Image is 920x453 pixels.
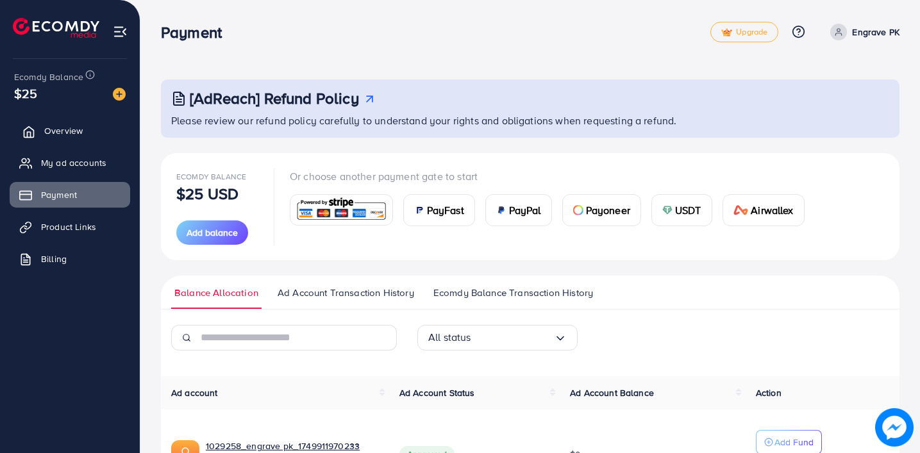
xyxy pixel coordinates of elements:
span: Payment [41,188,77,201]
img: card [294,196,389,224]
span: All status [428,327,471,347]
span: My ad accounts [41,156,106,169]
span: Product Links [41,220,96,233]
img: menu [113,24,128,39]
p: Please review our refund policy carefully to understand your rights and obligations when requesti... [171,113,892,128]
p: Engrave PK [852,24,899,40]
img: card [414,205,424,215]
a: cardPayFast [403,194,475,226]
a: 1029258_engrave pk_1749911970233 [206,440,379,452]
span: PayFast [427,202,464,218]
p: $25 USD [176,186,238,201]
a: cardAirwallex [723,194,805,226]
span: USDT [675,202,701,218]
span: Airwallex [751,202,793,218]
span: Ad Account Balance [570,386,654,399]
span: Ecomdy Balance Transaction History [433,286,593,300]
span: Ecomdy Balance [14,70,83,83]
div: Search for option [417,325,578,350]
p: Or choose another payment gate to start [290,169,815,184]
span: $25 [14,84,37,103]
img: image [875,408,914,447]
span: Ad Account Transaction History [278,286,414,300]
img: tick [721,28,732,37]
span: PayPal [509,202,541,218]
h3: [AdReach] Refund Policy [190,89,359,108]
a: cardPayPal [485,194,552,226]
span: Balance Allocation [174,286,258,300]
img: card [662,205,673,215]
p: Add Fund [774,434,814,450]
img: logo [13,18,99,38]
a: tickUpgrade [710,22,778,42]
img: card [496,205,506,215]
a: My ad accounts [10,150,130,176]
a: card [290,194,393,226]
img: card [573,205,583,215]
a: cardUSDT [651,194,712,226]
span: Ad account [171,386,218,399]
button: Add balance [176,220,248,245]
span: Overview [44,124,83,137]
input: Search for option [471,327,554,347]
img: card [733,205,749,215]
span: Billing [41,252,67,265]
a: Payment [10,182,130,208]
a: Engrave PK [825,24,899,40]
span: Payoneer [586,202,630,218]
a: Product Links [10,214,130,240]
a: cardPayoneer [562,194,641,226]
h3: Payment [161,23,232,42]
img: image [113,88,126,101]
span: Add balance [187,226,238,239]
a: Overview [10,118,130,144]
span: Action [756,386,782,399]
span: Ad Account Status [399,386,475,399]
span: Upgrade [721,28,767,37]
span: Ecomdy Balance [176,171,246,182]
a: Billing [10,246,130,272]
